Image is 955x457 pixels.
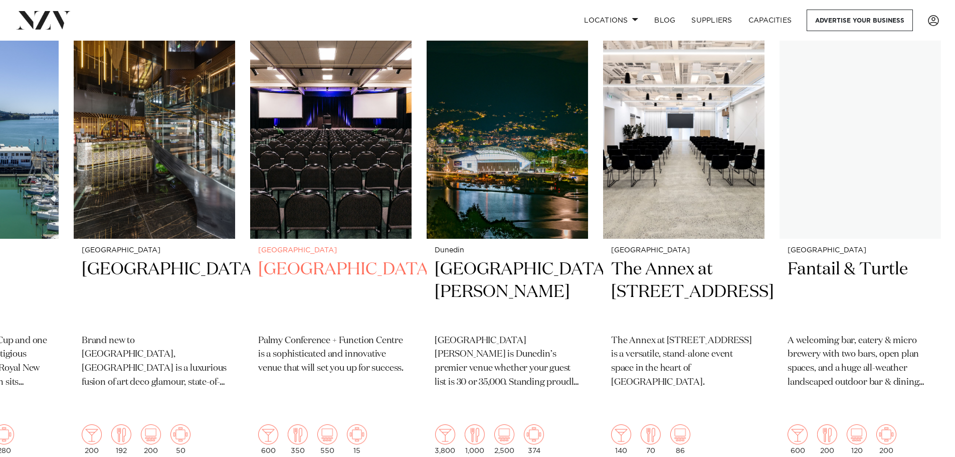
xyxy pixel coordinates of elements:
div: 50 [170,424,190,454]
div: 200 [817,424,837,454]
img: meeting.png [876,424,896,444]
p: A welcoming bar, eatery & micro brewery with two bars, open plan spaces, and a huge all-weather l... [788,334,933,390]
img: meeting.png [170,424,190,444]
h2: [GEOGRAPHIC_DATA] [82,258,227,326]
a: Locations [576,10,646,31]
div: 140 [611,424,631,454]
div: 15 [347,424,367,454]
p: Palmy Conference + Function Centre is a sophisticated and innovative venue that will set you up f... [258,334,404,376]
img: theatre.png [670,424,690,444]
small: [GEOGRAPHIC_DATA] [258,247,404,254]
small: [GEOGRAPHIC_DATA] [611,247,756,254]
img: dining.png [641,424,661,444]
img: theatre.png [141,424,161,444]
img: dining.png [817,424,837,444]
small: Dunedin [435,247,580,254]
div: 600 [258,424,278,454]
img: dining.png [465,424,485,444]
img: cocktail.png [435,424,455,444]
div: 600 [788,424,808,454]
img: cocktail.png [788,424,808,444]
img: cocktail.png [82,424,102,444]
h2: [GEOGRAPHIC_DATA] [258,258,404,326]
h2: The Annex at [STREET_ADDRESS] [611,258,756,326]
h2: [GEOGRAPHIC_DATA][PERSON_NAME] [435,258,580,326]
div: 200 [141,424,161,454]
small: [GEOGRAPHIC_DATA] [82,247,227,254]
img: theatre.png [317,424,337,444]
div: 2,500 [494,424,514,454]
img: nzv-logo.png [16,11,71,29]
div: 120 [847,424,867,454]
p: The Annex at [STREET_ADDRESS] is a versatile, stand-alone event space in the heart of [GEOGRAPHIC... [611,334,756,390]
div: 1,000 [465,424,485,454]
h2: Fantail & Turtle [788,258,933,326]
div: 374 [524,424,544,454]
div: 86 [670,424,690,454]
p: [GEOGRAPHIC_DATA][PERSON_NAME] is Dunedin’s premier venue whether your guest list is 30 or 35,000... [435,334,580,390]
a: BLOG [646,10,683,31]
img: dining.png [111,424,131,444]
div: 3,800 [435,424,455,454]
a: Advertise your business [807,10,913,31]
img: cocktail.png [611,424,631,444]
p: Brand new to [GEOGRAPHIC_DATA], [GEOGRAPHIC_DATA] is a luxurious fusion of art deco glamour, stat... [82,334,227,390]
div: 350 [288,424,308,454]
img: theatre.png [847,424,867,444]
img: meeting.png [347,424,367,444]
img: cocktail.png [258,424,278,444]
a: Capacities [740,10,800,31]
div: 200 [82,424,102,454]
img: theatre.png [494,424,514,444]
div: 550 [317,424,337,454]
img: dining.png [288,424,308,444]
div: 192 [111,424,131,454]
div: 70 [641,424,661,454]
a: SUPPLIERS [683,10,740,31]
small: [GEOGRAPHIC_DATA] [788,247,933,254]
img: meeting.png [524,424,544,444]
div: 200 [876,424,896,454]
